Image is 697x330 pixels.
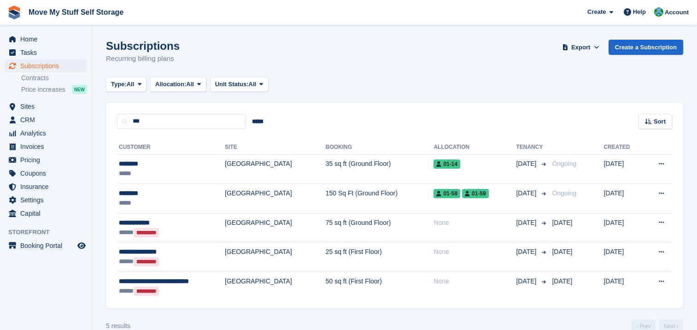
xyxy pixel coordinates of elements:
[76,240,87,251] a: Preview store
[516,218,538,228] span: [DATE]
[5,46,87,59] a: menu
[210,77,269,92] button: Unit Status: All
[665,8,689,17] span: Account
[326,242,434,272] td: 25 sq ft (First Floor)
[433,247,516,257] div: None
[5,127,87,140] a: menu
[21,85,65,94] span: Price increases
[20,140,76,153] span: Invoices
[150,77,206,92] button: Allocation: All
[225,154,326,184] td: [GEOGRAPHIC_DATA]
[552,160,576,167] span: Ongoing
[225,184,326,213] td: [GEOGRAPHIC_DATA]
[155,80,186,89] span: Allocation:
[654,7,663,17] img: Dan
[654,117,666,126] span: Sort
[571,43,590,52] span: Export
[106,40,180,52] h1: Subscriptions
[106,77,146,92] button: Type: All
[225,213,326,242] td: [GEOGRAPHIC_DATA]
[7,6,21,19] img: stora-icon-8386f47178a22dfd0bd8f6a31ec36ba5ce8667c1dd55bd0f319d3a0aa187defe.svg
[20,239,76,252] span: Booking Portal
[552,189,576,197] span: Ongoing
[20,153,76,166] span: Pricing
[5,180,87,193] a: menu
[433,159,460,169] span: 01-14
[5,33,87,46] a: menu
[5,59,87,72] a: menu
[561,40,601,55] button: Export
[72,85,87,94] div: NEW
[633,7,646,17] span: Help
[433,189,460,198] span: 01-58
[603,272,643,301] td: [DATE]
[20,127,76,140] span: Analytics
[5,140,87,153] a: menu
[111,80,127,89] span: Type:
[433,218,516,228] div: None
[249,80,257,89] span: All
[20,167,76,180] span: Coupons
[326,140,434,155] th: Booking
[8,228,92,237] span: Storefront
[5,100,87,113] a: menu
[117,140,225,155] th: Customer
[5,113,87,126] a: menu
[186,80,194,89] span: All
[21,74,87,82] a: Contracts
[326,154,434,184] td: 35 sq ft (Ground Floor)
[516,140,548,155] th: Tenancy
[587,7,606,17] span: Create
[603,213,643,242] td: [DATE]
[225,140,326,155] th: Site
[20,33,76,46] span: Home
[603,242,643,272] td: [DATE]
[20,100,76,113] span: Sites
[21,84,87,94] a: Price increases NEW
[215,80,249,89] span: Unit Status:
[225,272,326,301] td: [GEOGRAPHIC_DATA]
[20,194,76,206] span: Settings
[516,277,538,286] span: [DATE]
[20,113,76,126] span: CRM
[516,189,538,198] span: [DATE]
[433,277,516,286] div: None
[20,46,76,59] span: Tasks
[552,277,572,285] span: [DATE]
[516,247,538,257] span: [DATE]
[326,184,434,213] td: 150 Sq Ft (Ground Floor)
[20,207,76,220] span: Capital
[603,140,643,155] th: Created
[127,80,135,89] span: All
[603,154,643,184] td: [DATE]
[552,219,572,226] span: [DATE]
[5,167,87,180] a: menu
[5,194,87,206] a: menu
[20,59,76,72] span: Subscriptions
[25,5,127,20] a: Move My Stuff Self Storage
[5,207,87,220] a: menu
[603,184,643,213] td: [DATE]
[225,242,326,272] td: [GEOGRAPHIC_DATA]
[552,248,572,255] span: [DATE]
[20,180,76,193] span: Insurance
[516,159,538,169] span: [DATE]
[5,239,87,252] a: menu
[5,153,87,166] a: menu
[462,189,489,198] span: 01-59
[326,213,434,242] td: 75 sq ft (Ground Floor)
[106,53,180,64] p: Recurring billing plans
[433,140,516,155] th: Allocation
[326,272,434,301] td: 50 sq ft (First Floor)
[609,40,683,55] a: Create a Subscription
